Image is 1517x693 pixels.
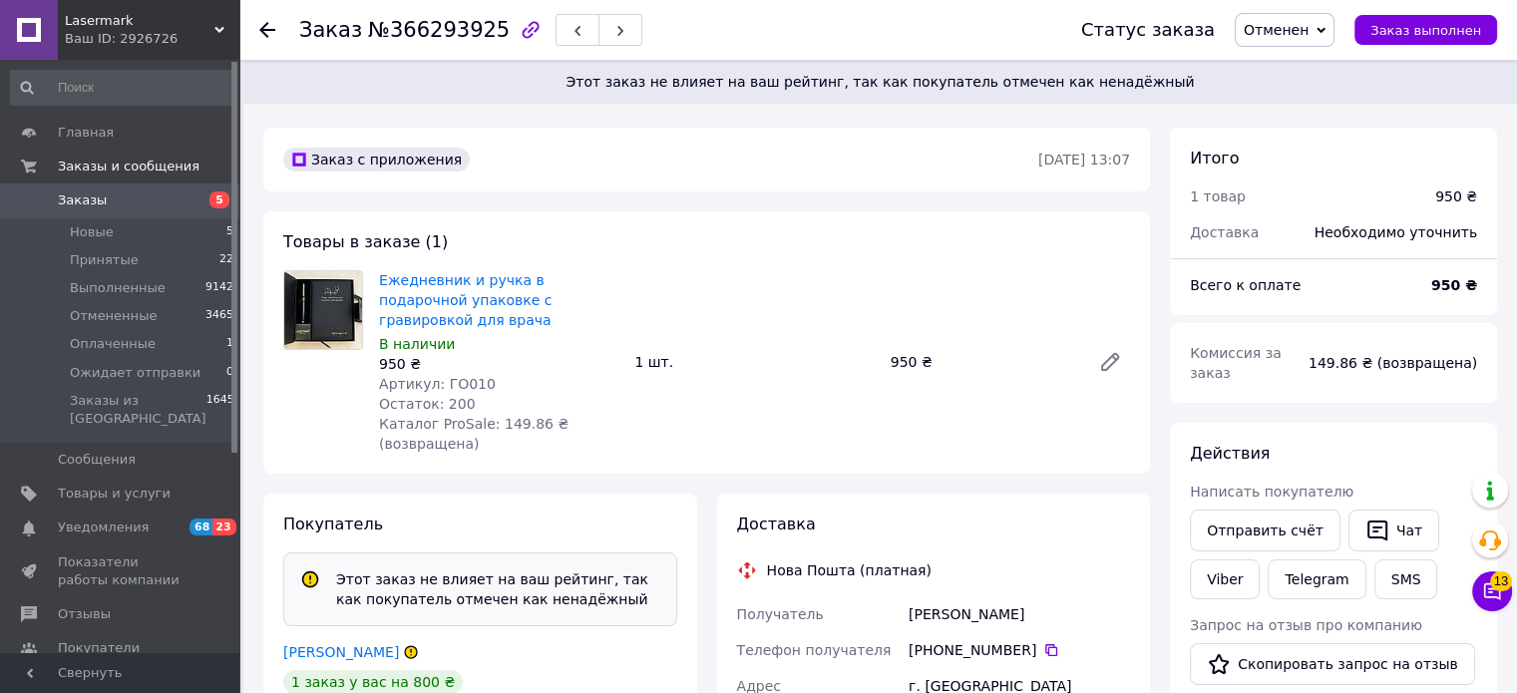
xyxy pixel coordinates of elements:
[1431,277,1477,293] b: 950 ₴
[58,451,136,469] span: Сообщения
[626,348,882,376] div: 1 шт.
[226,335,233,353] span: 1
[70,279,166,297] span: Выполненные
[379,354,618,374] div: 950 ₴
[212,519,235,535] span: 23
[1374,559,1438,599] button: SMS
[762,560,937,580] div: Нова Пошта (платная)
[379,336,455,352] span: В наличии
[1490,571,1512,591] span: 13
[368,18,510,42] span: №366293925
[226,223,233,241] span: 5
[65,12,214,30] span: Lasermark
[1190,444,1270,463] span: Действия
[10,70,235,106] input: Поиск
[58,639,140,657] span: Покупатели
[1190,224,1259,240] span: Доставка
[379,396,476,412] span: Остаток: 200
[737,515,816,533] span: Доставка
[205,279,233,297] span: 9142
[379,272,552,328] a: Ежедневник и ручка в подарочной упаковке с гравировкой для врача
[283,515,383,533] span: Покупатель
[1190,277,1301,293] span: Всего к оплате
[1435,186,1477,206] div: 950 ₴
[1348,510,1439,551] button: Чат
[328,569,668,609] div: Этот заказ не влияет на ваш рейтинг, так как покупатель отмечен как ненадёжный
[379,416,569,452] span: Каталог ProSale: 149.86 ₴ (возвращена)
[58,519,149,536] span: Уведомления
[58,605,111,623] span: Отзывы
[267,72,1493,92] span: Этот заказ не влияет на ваш рейтинг, так как покупатель отмечен как ненадёжный
[283,644,399,660] a: [PERSON_NAME]
[1370,23,1481,38] span: Заказ выполнен
[190,519,212,535] span: 68
[283,148,470,172] div: Заказ с приложения
[209,191,229,208] span: 5
[737,606,824,622] span: Получатель
[70,392,206,428] span: Заказы из [GEOGRAPHIC_DATA]
[58,124,114,142] span: Главная
[1081,20,1215,40] div: Статус заказа
[58,191,107,209] span: Заказы
[1309,355,1477,371] span: 149.86 ₴ (возвращена)
[1190,617,1422,633] span: Запрос на отзыв про компанию
[205,307,233,325] span: 3465
[1038,152,1130,168] time: [DATE] 13:07
[909,640,1130,660] div: [PHONE_NUMBER]
[259,20,275,40] div: Вернуться назад
[1190,643,1475,685] button: Скопировать запрос на отзыв
[299,18,362,42] span: Заказ
[1268,559,1365,599] a: Telegram
[1190,559,1260,599] a: Viber
[883,348,1082,376] div: 950 ₴
[284,271,362,349] img: Ежедневник и ручка в подарочной упаковке с гравировкой для врача
[58,158,199,175] span: Заказы и сообщения
[379,376,496,392] span: Артикул: ГО010
[905,596,1134,632] div: [PERSON_NAME]
[1303,210,1489,254] div: Необходимо уточнить
[283,232,448,251] span: Товары в заказе (1)
[206,392,234,428] span: 1645
[1190,484,1353,500] span: Написать покупателю
[1190,345,1282,381] span: Комиссия за заказ
[219,251,233,269] span: 22
[1354,15,1497,45] button: Заказ выполнен
[70,307,157,325] span: Отмененные
[1472,571,1512,611] button: Чат с покупателем13
[70,364,200,382] span: Ожидает отправки
[65,30,239,48] div: Ваш ID: 2926726
[1190,510,1340,551] button: Отправить счёт
[737,642,892,658] span: Телефон получателя
[70,335,156,353] span: Оплаченные
[226,364,233,382] span: 0
[58,485,171,503] span: Товары и услуги
[1190,188,1246,204] span: 1 товар
[58,553,185,589] span: Показатели работы компании
[1190,149,1239,168] span: Итого
[70,223,114,241] span: Новые
[70,251,139,269] span: Принятые
[1244,22,1309,38] span: Отменен
[1090,342,1130,382] a: Редактировать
